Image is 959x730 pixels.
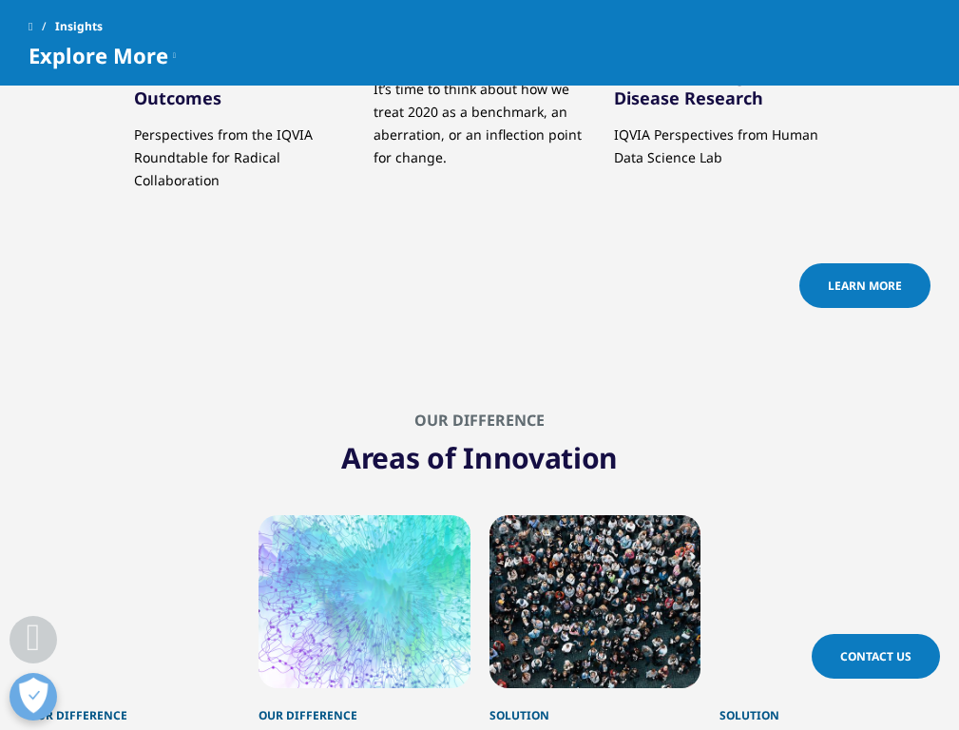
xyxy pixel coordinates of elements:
[840,648,911,664] span: Contact Us
[828,278,902,294] span: Learn More
[29,44,168,67] span: Explore More
[489,688,700,724] div: Solution
[719,688,930,724] div: Solution
[29,411,930,430] h2: Our Difference
[10,673,57,720] button: Open Preferences
[259,688,470,724] div: Our Difference
[55,10,103,44] span: Insights
[614,109,825,169] p: IQVIA Perspectives from Human Data Science Lab
[799,263,930,308] a: Learn More
[134,109,345,192] p: Perspectives from the IQVIA Roundtable for Radical Collaboration
[29,430,930,477] h1: Areas of Innovation
[812,634,940,679] a: Contact Us
[374,64,585,169] p: It’s time to think about how we treat 2020 as a benchmark, an aberration, or an inflection point ...
[29,688,240,724] div: Our Difference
